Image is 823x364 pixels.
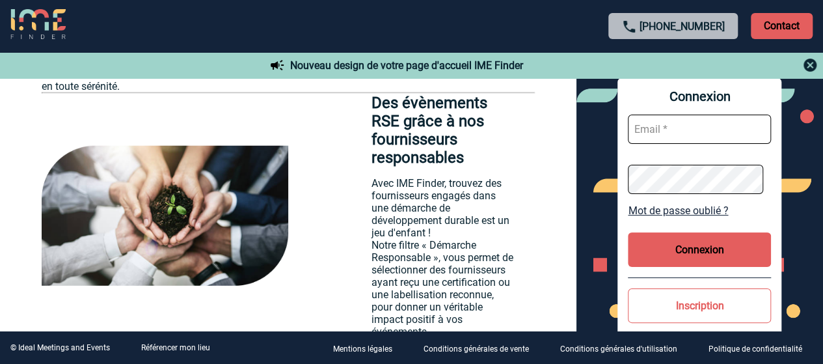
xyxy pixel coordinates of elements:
[323,342,413,354] a: Mentions légales
[424,344,529,354] p: Conditions générales de vente
[640,20,725,33] a: [PHONE_NUMBER]
[628,115,771,144] input: Email *
[560,344,677,354] p: Conditions générales d'utilisation
[371,94,514,167] p: Des évènements RSE grâce à nos fournisseurs responsables
[628,204,771,217] a: Mot de passe oublié ?
[550,342,698,354] a: Conditions générales d'utilisation
[628,288,771,323] button: Inscription
[10,343,110,352] div: © Ideal Meetings and Events
[333,344,392,354] p: Mentions légales
[628,89,771,104] span: Connexion
[621,19,637,35] img: call-24-px.png
[371,177,514,338] p: Avec IME Finder, trouvez des fournisseurs engagés dans une démarche de développement durable est ...
[141,343,210,352] a: Référencer mon lieu
[751,13,813,39] p: Contact
[698,342,823,354] a: Politique de confidentialité
[708,344,802,354] p: Politique de confidentialité
[628,232,771,267] button: Connexion
[413,342,550,354] a: Conditions générales de vente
